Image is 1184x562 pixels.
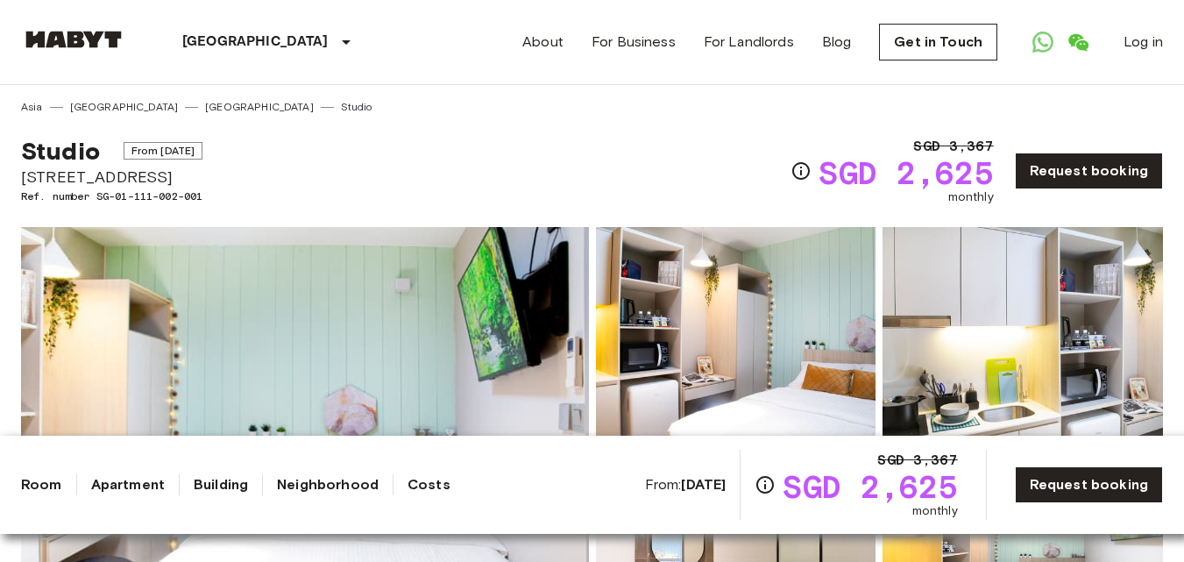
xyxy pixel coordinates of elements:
img: Picture of unit SG-01-111-002-001 [883,227,1163,457]
span: SGD 2,625 [783,471,957,502]
a: Open WeChat [1060,25,1095,60]
a: Get in Touch [879,24,997,60]
span: monthly [912,502,958,520]
b: [DATE] [681,476,726,493]
a: Costs [408,474,450,495]
span: Ref. number SG-01-111-002-001 [21,189,202,204]
svg: Check cost overview for full price breakdown. Please note that discounts apply to new joiners onl... [755,474,776,495]
a: Apartment [91,474,165,495]
span: From: [645,475,727,494]
a: [GEOGRAPHIC_DATA] [70,99,179,115]
span: SGD 3,367 [913,136,993,157]
a: Request booking [1015,466,1163,503]
span: monthly [948,189,994,206]
img: Habyt [21,31,126,48]
a: [GEOGRAPHIC_DATA] [205,99,314,115]
span: SGD 2,625 [819,157,993,189]
a: For Business [592,32,676,53]
a: Studio [341,99,372,115]
img: Picture of unit SG-01-111-002-001 [596,227,876,457]
a: Asia [21,99,43,115]
a: Blog [822,32,852,53]
span: From [DATE] [124,142,203,160]
a: About [522,32,564,53]
a: Building [194,474,248,495]
a: Request booking [1015,153,1163,189]
p: [GEOGRAPHIC_DATA] [182,32,329,53]
span: Studio [21,136,100,166]
a: Neighborhood [277,474,379,495]
svg: Check cost overview for full price breakdown. Please note that discounts apply to new joiners onl... [791,160,812,181]
a: Open WhatsApp [1025,25,1060,60]
a: For Landlords [704,32,794,53]
span: [STREET_ADDRESS] [21,166,202,189]
span: SGD 3,367 [877,450,957,471]
a: Room [21,474,62,495]
a: Log in [1124,32,1163,53]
